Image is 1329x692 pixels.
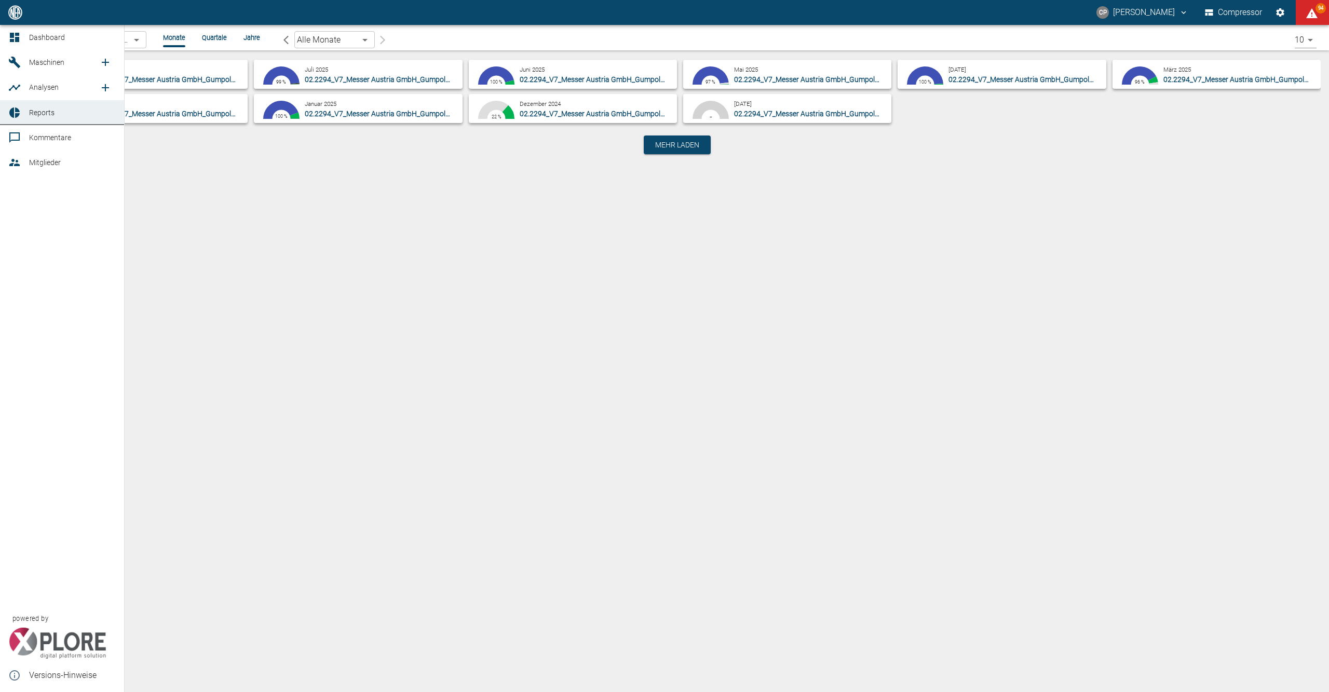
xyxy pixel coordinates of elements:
button: -[DATE]02.2294_V7_Messer Austria GmbH_Gumpoldskirchen (AT) [683,94,891,123]
li: Jahre [243,33,260,43]
small: Juli 2025 [305,66,328,73]
li: Monate [163,33,185,43]
span: 02.2294_V7_Messer Austria GmbH_Gumpoldskirchen (AT) [90,75,277,84]
span: 02.2294_V7_Messer Austria GmbH_Gumpoldskirchen (AT) [734,110,920,118]
button: 98.39 %1.61 %100 %[DATE]02.2294_V7_Messer Austria GmbH_Gumpoldskirchen (AT) [898,60,1106,89]
img: Xplore Logo [8,628,106,659]
button: 84.79 %10.9 %4.26 %96 %März 202502.2294_V7_Messer Austria GmbH_Gumpoldskirchen (AT) [1113,60,1321,89]
span: 02.2294_V7_Messer Austria GmbH_Gumpoldskirchen (AT) [520,110,706,118]
span: 02.2294_V7_Messer Austria GmbH_Gumpoldskirchen (AT) [305,110,491,118]
span: Versions-Hinweise [29,669,116,682]
span: 02.2294_V7_Messer Austria GmbH_Gumpoldskirchen (AT) [520,75,706,84]
span: 02.2294_V7_Messer Austria GmbH_Gumpoldskirchen (AT) [948,75,1135,84]
div: 10 [1295,32,1317,48]
button: 88.73 %11.27 %0.28 %100 %Januar 202502.2294_V7_Messer Austria GmbH_Gumpoldskirchen (AT) [254,94,462,123]
a: new /analyses/list/0 [95,77,116,98]
span: Analysen [29,83,59,91]
div: Alle Monate [294,31,375,48]
small: Juni 2025 [520,66,545,73]
button: 95.01 %4.85 %0.1 %100 %[DATE]02.2294_V7_Messer Austria GmbH_Gumpoldskirchen (AT) [39,60,248,89]
span: Kommentare [29,133,71,142]
span: Mitglieder [29,158,61,167]
span: 94 [1316,3,1326,13]
button: 96.09 %3.23 %0.59 %0.07 %97 %Mai 202502.2294_V7_Messer Austria GmbH_Gumpoldskirchen (AT) [683,60,891,89]
small: März 2025 [1163,66,1191,73]
span: Mehr laden [655,140,699,150]
span: Reports [29,108,55,117]
button: 76.56 %23.44 %1.29 %100 %Februar 202502.2294_V7_Messer Austria GmbH_Gumpoldskirchen (AT) [39,94,248,123]
a: new /machines [95,52,116,73]
small: Mai 2025 [734,66,758,73]
button: 91.98 %8.02 %100 %Juni 202502.2294_V7_Messer Austria GmbH_Gumpoldskirchen (AT) [469,60,677,89]
button: 97.84 %2.15 %0.74 %0.35 %99 %Juli 202502.2294_V7_Messer Austria GmbH_Gumpoldskirchen (AT) [254,60,462,89]
small: Dezember 2024 [520,100,561,107]
span: 02.2294_V7_Messer Austria GmbH_Gumpoldskirchen (AT) [305,75,491,84]
button: arrow-back [277,31,294,48]
button: Compressor [1203,3,1265,22]
button: christoph.palm@neuman-esser.com [1095,3,1190,22]
img: logo [7,5,23,19]
small: Januar 2025 [305,100,336,107]
span: powered by [12,614,48,623]
li: Quartale [202,33,227,43]
div: CP [1096,6,1109,19]
span: Maschinen [29,58,64,66]
span: 02.2294_V7_Messer Austria GmbH_Gumpoldskirchen (AT) [734,75,920,84]
button: Einstellungen [1271,3,1290,22]
button: Mehr laden [644,135,711,154]
small: [DATE] [948,66,966,73]
small: [DATE] [734,100,752,107]
span: Dashboard [29,33,65,42]
span: 02.2294_V7_Messer Austria GmbH_Gumpoldskirchen (AT) [90,110,277,118]
button: 60.3 %22.3 %0.09 %22 %Dezember 202402.2294_V7_Messer Austria GmbH_Gumpoldskirchen (AT) [469,94,677,123]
